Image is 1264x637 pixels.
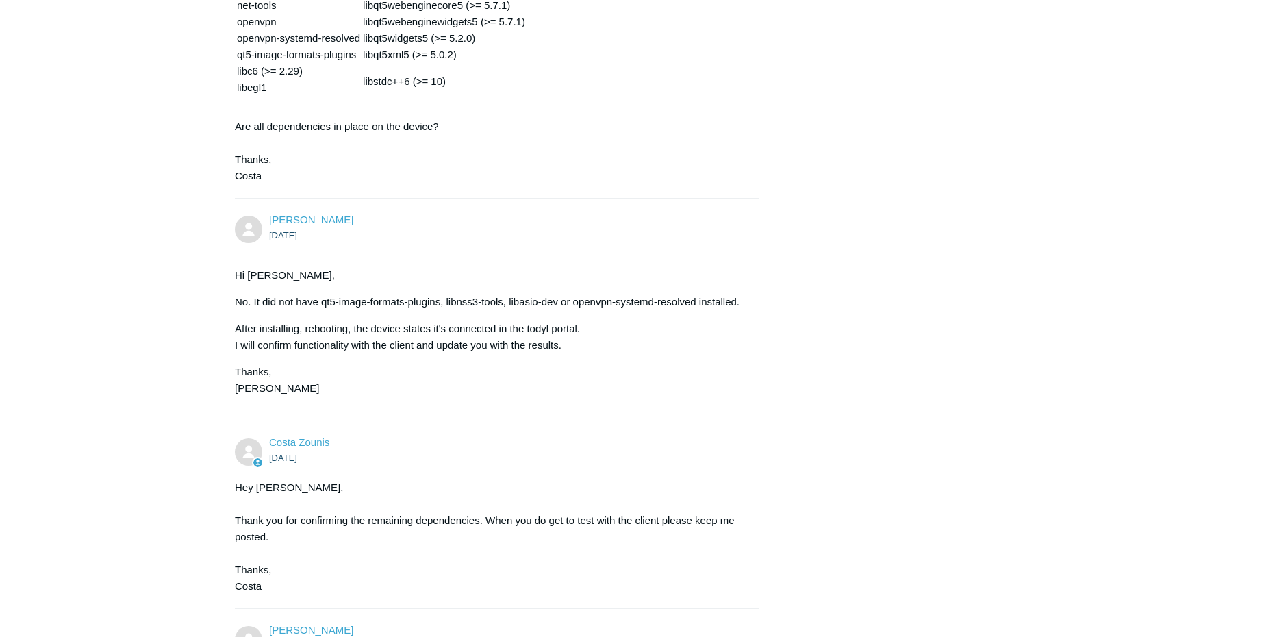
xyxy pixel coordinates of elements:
[235,294,746,310] p: No. It did not have qt5-image-formats-plugins, libnss3-tools, libasio-dev or openvpn-systemd-reso...
[269,230,297,240] time: 07/30/2025, 16:52
[235,364,746,397] p: Thanks, [PERSON_NAME]
[269,214,353,225] span: Cody Nauta
[269,453,297,463] time: 07/31/2025, 08:20
[235,321,746,353] p: After installing, rebooting, the device states it's connected in the todyl portal. I will confirm...
[235,267,746,284] p: Hi [PERSON_NAME],
[269,624,353,636] span: Cody Nauta
[235,479,746,595] div: Hey [PERSON_NAME], Thank you for confirming the remaining dependencies. When you do get to test w...
[363,73,577,90] p: libstdc++6 (>= 10)
[269,624,353,636] a: [PERSON_NAME]
[269,214,353,225] a: [PERSON_NAME]
[269,436,329,448] a: Costa Zounis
